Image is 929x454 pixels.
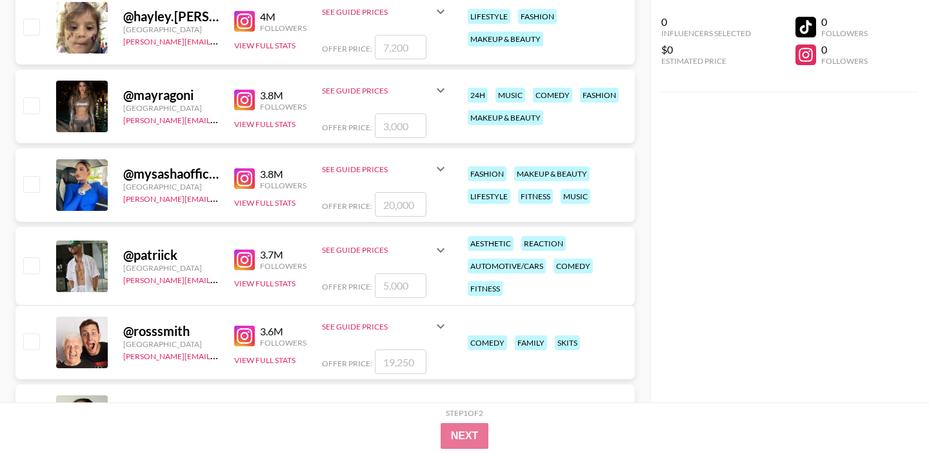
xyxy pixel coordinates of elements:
[322,164,433,174] div: See Guide Prices
[322,400,433,410] div: See Guide Prices
[441,423,489,449] button: Next
[468,259,546,273] div: automotive/cars
[661,43,751,56] div: $0
[661,28,751,38] div: Influencers Selected
[495,88,525,103] div: music
[260,338,306,348] div: Followers
[234,90,255,110] img: Instagram
[260,248,306,261] div: 3.7M
[123,8,219,25] div: @ hayley.[PERSON_NAME]
[375,350,426,374] input: 19,250
[322,322,433,331] div: See Guide Prices
[322,245,433,255] div: See Guide Prices
[375,273,426,298] input: 5,000
[234,355,295,365] button: View Full Stats
[468,166,506,181] div: fashion
[375,35,426,59] input: 7,200
[468,88,488,103] div: 24h
[468,32,543,46] div: makeup & beauty
[561,189,590,204] div: music
[821,56,868,66] div: Followers
[322,359,372,368] span: Offer Price:
[515,335,547,350] div: family
[322,75,448,106] div: See Guide Prices
[123,192,314,204] a: [PERSON_NAME][EMAIL_ADDRESS][DOMAIN_NAME]
[123,103,219,113] div: [GEOGRAPHIC_DATA]
[260,181,306,190] div: Followers
[322,7,433,17] div: See Guide Prices
[322,235,448,266] div: See Guide Prices
[322,201,372,211] span: Offer Price:
[375,192,426,217] input: 20,000
[260,23,306,33] div: Followers
[518,189,553,204] div: fitness
[555,335,580,350] div: skits
[580,88,619,103] div: fashion
[234,119,295,129] button: View Full Stats
[322,390,448,420] div: See Guide Prices
[322,282,372,291] span: Offer Price:
[518,9,557,24] div: fashion
[234,168,255,189] img: Instagram
[322,86,433,95] div: See Guide Prices
[260,102,306,112] div: Followers
[260,10,306,23] div: 4M
[123,349,314,361] a: [PERSON_NAME][EMAIL_ADDRESS][DOMAIN_NAME]
[234,279,295,288] button: View Full Stats
[468,236,514,251] div: aesthetic
[123,323,219,339] div: @ rosssmith
[468,281,503,296] div: fitness
[322,153,448,184] div: See Guide Prices
[234,41,295,50] button: View Full Stats
[123,25,219,34] div: [GEOGRAPHIC_DATA]
[123,166,219,182] div: @ mysashaofficial
[260,168,306,181] div: 3.8M
[322,44,372,54] span: Offer Price:
[260,89,306,102] div: 3.8M
[661,56,751,66] div: Estimated Price
[821,43,868,56] div: 0
[375,113,426,138] input: 3,000
[468,9,510,24] div: lifestyle
[533,88,572,103] div: comedy
[468,189,510,204] div: lifestyle
[322,123,372,132] span: Offer Price:
[821,15,868,28] div: 0
[123,263,219,273] div: [GEOGRAPHIC_DATA]
[234,198,295,208] button: View Full Stats
[123,113,314,125] a: [PERSON_NAME][EMAIL_ADDRESS][DOMAIN_NAME]
[123,247,219,263] div: @ patriick
[521,236,566,251] div: reaction
[260,261,306,271] div: Followers
[468,335,507,350] div: comedy
[234,326,255,346] img: Instagram
[123,402,219,418] div: @ ninaserebrova
[661,15,751,28] div: 0
[260,325,306,338] div: 3.6M
[554,259,593,273] div: comedy
[446,408,483,418] div: Step 1 of 2
[322,311,448,342] div: See Guide Prices
[123,182,219,192] div: [GEOGRAPHIC_DATA]
[123,87,219,103] div: @ mayragoni
[468,110,543,125] div: makeup & beauty
[123,273,314,285] a: [PERSON_NAME][EMAIL_ADDRESS][DOMAIN_NAME]
[234,250,255,270] img: Instagram
[123,339,219,349] div: [GEOGRAPHIC_DATA]
[864,390,914,439] iframe: Drift Widget Chat Controller
[123,34,314,46] a: [PERSON_NAME][EMAIL_ADDRESS][DOMAIN_NAME]
[514,166,590,181] div: makeup & beauty
[821,28,868,38] div: Followers
[234,11,255,32] img: Instagram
